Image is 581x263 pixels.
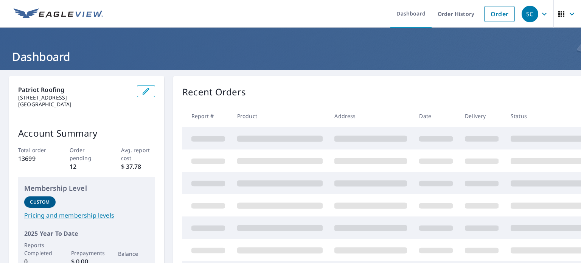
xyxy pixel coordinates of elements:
p: Prepayments [71,249,103,257]
p: 2025 Year To Date [24,229,149,238]
a: Order [484,6,515,22]
p: 12 [70,162,104,171]
th: Report # [182,105,231,127]
p: Patriot Roofing [18,85,131,94]
th: Date [413,105,459,127]
p: Reports Completed [24,241,56,257]
p: Recent Orders [182,85,246,99]
th: Address [328,105,413,127]
p: 13699 [18,154,53,163]
p: Account Summary [18,126,155,140]
p: Membership Level [24,183,149,193]
p: Total order [18,146,53,154]
p: Order pending [70,146,104,162]
th: Delivery [459,105,505,127]
p: [STREET_ADDRESS] [18,94,131,101]
div: SC [522,6,538,22]
p: Custom [30,199,50,205]
p: Balance [118,250,149,258]
p: Avg. report cost [121,146,155,162]
a: Pricing and membership levels [24,211,149,220]
h1: Dashboard [9,49,572,64]
p: $ 37.78 [121,162,155,171]
th: Product [231,105,329,127]
img: EV Logo [14,8,103,20]
p: [GEOGRAPHIC_DATA] [18,101,131,108]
